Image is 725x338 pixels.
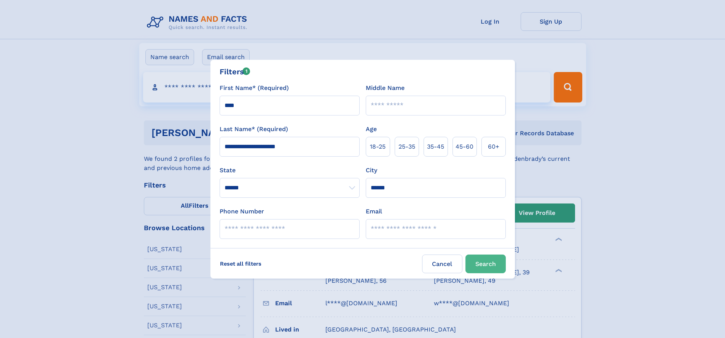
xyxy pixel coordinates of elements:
[456,142,473,151] span: 45‑60
[370,142,386,151] span: 18‑25
[422,255,462,273] label: Cancel
[220,166,360,175] label: State
[366,166,377,175] label: City
[215,255,266,273] label: Reset all filters
[366,125,377,134] label: Age
[220,83,289,93] label: First Name* (Required)
[366,207,382,216] label: Email
[366,83,405,93] label: Middle Name
[220,207,264,216] label: Phone Number
[398,142,415,151] span: 25‑35
[220,125,288,134] label: Last Name* (Required)
[465,255,506,273] button: Search
[488,142,499,151] span: 60+
[220,66,250,77] div: Filters
[427,142,444,151] span: 35‑45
